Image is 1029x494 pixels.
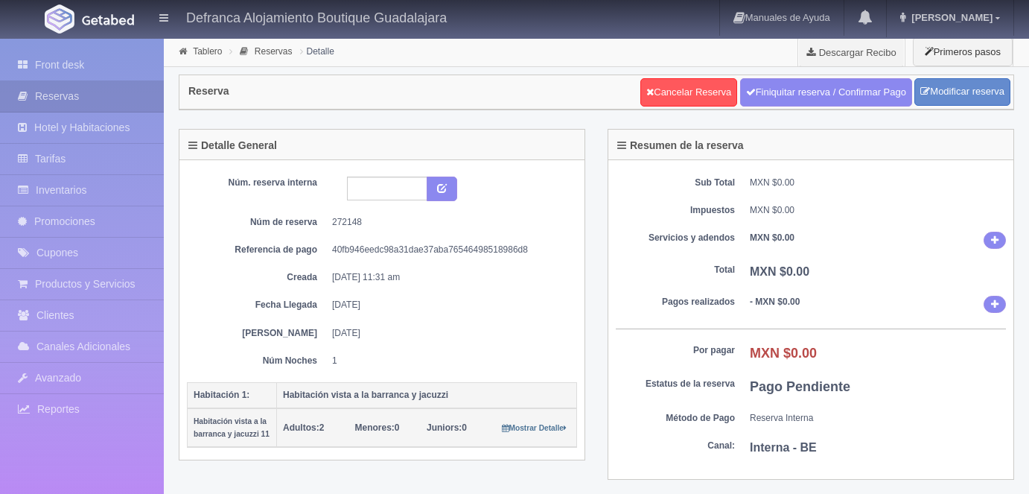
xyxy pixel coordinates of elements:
[750,204,1006,217] dd: MXN $0.00
[913,37,1013,66] button: Primeros pasos
[198,327,317,340] dt: [PERSON_NAME]
[502,424,567,432] small: Mostrar Detalle
[908,12,993,23] span: [PERSON_NAME]
[188,140,277,151] h4: Detalle General
[198,177,317,189] dt: Núm. reserva interna
[332,299,566,311] dd: [DATE]
[45,4,74,34] img: Getabed
[355,422,400,433] span: 0
[283,422,324,433] span: 2
[193,46,222,57] a: Tablero
[296,44,338,58] li: Detalle
[616,232,735,244] dt: Servicios y adendos
[750,232,794,243] b: MXN $0.00
[616,177,735,189] dt: Sub Total
[914,78,1010,106] a: Modificar reserva
[750,441,817,454] b: Interna - BE
[355,422,395,433] strong: Menores:
[283,422,319,433] strong: Adultos:
[332,327,566,340] dd: [DATE]
[82,14,134,25] img: Getabed
[640,78,737,107] a: Cancelar Reserva
[750,177,1006,189] dd: MXN $0.00
[198,216,317,229] dt: Núm de reserva
[750,265,809,278] b: MXN $0.00
[332,355,566,367] dd: 1
[332,216,566,229] dd: 272148
[750,379,850,394] b: Pago Pendiente
[198,271,317,284] dt: Creada
[186,7,447,26] h4: Defranca Alojamiento Boutique Guadalajara
[750,297,800,307] b: - MXN $0.00
[617,140,744,151] h4: Resumen de la reserva
[332,271,566,284] dd: [DATE] 11:31 am
[502,422,567,433] a: Mostrar Detalle
[750,346,817,361] b: MXN $0.00
[616,378,735,390] dt: Estatus de la reserva
[194,390,249,400] b: Habitación 1:
[427,422,462,433] strong: Juniors:
[798,37,905,67] a: Descargar Recibo
[616,296,735,308] dt: Pagos realizados
[427,422,467,433] span: 0
[616,412,735,425] dt: Método de Pago
[750,412,1006,425] dd: Reserva Interna
[616,440,735,452] dt: Canal:
[198,299,317,311] dt: Fecha Llegada
[255,46,293,57] a: Reservas
[198,355,317,367] dt: Núm Noches
[616,344,735,357] dt: Por pagar
[740,78,912,107] a: Finiquitar reserva / Confirmar Pago
[188,86,229,97] h4: Reserva
[616,204,735,217] dt: Impuestos
[194,417,270,438] small: Habitación vista a la barranca y jacuzzi 11
[277,382,577,408] th: Habitación vista a la barranca y jacuzzi
[616,264,735,276] dt: Total
[198,244,317,256] dt: Referencia de pago
[332,244,566,256] dd: 40fb946eedc98a31dae37aba76546498518986d8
